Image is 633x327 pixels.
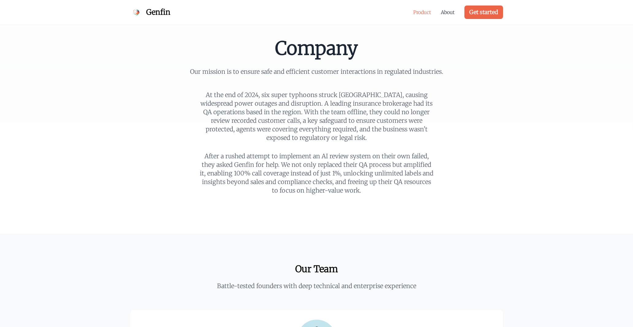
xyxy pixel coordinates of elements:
a: Product [413,9,431,16]
a: Get started [464,6,503,19]
p: After a rushed attempt to implement an AI review system on their own failed, they asked Genfin fo... [199,152,434,195]
h1: Company [184,39,449,58]
p: Battle-tested founders with deep technical and enterprise experience [179,282,454,290]
img: Genfin Logo [130,6,143,18]
a: Genfin [130,6,170,18]
p: At the end of 2024, six super typhoons struck [GEOGRAPHIC_DATA], causing widespread power outages... [199,91,434,142]
a: About [441,9,455,16]
span: Genfin [146,7,170,17]
p: Our mission is to ensure safe and efficient customer interactions in regulated industries. [184,67,449,76]
h2: Our Team [179,263,454,274]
